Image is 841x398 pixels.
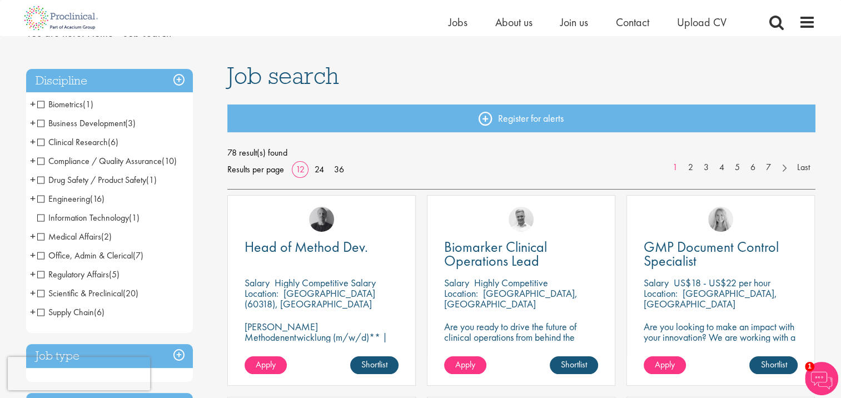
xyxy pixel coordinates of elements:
a: Head of Method Dev. [245,240,399,254]
span: (7) [133,250,143,261]
a: 6 [745,161,761,174]
span: Compliance / Quality Assurance [37,155,177,167]
span: Biometrics [37,98,83,110]
span: Supply Chain [37,306,94,318]
span: Apply [256,359,276,370]
a: Shortlist [550,356,598,374]
span: + [30,115,36,131]
span: + [30,266,36,282]
span: Engineering [37,193,90,205]
a: 3 [698,161,714,174]
span: (1) [146,174,157,186]
a: 4 [714,161,730,174]
span: (3) [125,117,136,129]
span: Scientific & Preclinical [37,287,138,299]
a: Register for alerts [227,105,815,132]
span: + [30,190,36,207]
span: Clinical Research [37,136,108,148]
img: Felix Zimmer [309,207,334,232]
span: Location: [444,287,478,300]
span: (6) [108,136,118,148]
p: Are you looking to make an impact with your innovation? We are working with a well-established ph... [644,321,798,374]
span: About us [495,15,533,29]
a: Apply [245,356,287,374]
span: (16) [90,193,104,205]
a: 5 [729,161,745,174]
span: 1 [805,362,814,371]
span: (2) [101,231,112,242]
span: (5) [109,268,120,280]
span: Compliance / Quality Assurance [37,155,162,167]
a: Shortlist [749,356,798,374]
p: [GEOGRAPHIC_DATA], [GEOGRAPHIC_DATA] [444,287,578,310]
span: Office, Admin & Clerical [37,250,143,261]
span: + [30,247,36,263]
span: Business Development [37,117,136,129]
img: Shannon Briggs [708,207,733,232]
span: Regulatory Affairs [37,268,120,280]
span: Biometrics [37,98,93,110]
span: Head of Method Dev. [245,237,368,256]
span: Engineering [37,193,104,205]
span: (1) [83,98,93,110]
a: Apply [644,356,686,374]
a: Join us [560,15,588,29]
span: + [30,228,36,245]
p: Are you ready to drive the future of clinical operations from behind the scenes? Looking to be in... [444,321,598,374]
span: Drug Safety / Product Safety [37,174,146,186]
span: Biomarker Clinical Operations Lead [444,237,547,270]
a: GMP Document Control Specialist [644,240,798,268]
span: Location: [644,287,678,300]
span: Information Technology [37,212,140,223]
a: 7 [760,161,777,174]
p: Highly Competitive Salary [275,276,376,289]
a: 1 [667,161,683,174]
h3: Job type [26,344,193,368]
a: Biomarker Clinical Operations Lead [444,240,598,268]
span: (20) [123,287,138,299]
span: (1) [129,212,140,223]
span: Medical Affairs [37,231,101,242]
p: US$18 - US$22 per hour [674,276,770,289]
a: Jobs [449,15,467,29]
p: [GEOGRAPHIC_DATA] (60318), [GEOGRAPHIC_DATA] [245,287,375,310]
a: 2 [683,161,699,174]
a: 24 [311,163,328,175]
span: Location: [245,287,278,300]
span: (10) [162,155,177,167]
span: (6) [94,306,104,318]
span: GMP Document Control Specialist [644,237,779,270]
span: + [30,133,36,150]
p: [PERSON_NAME] Methodenentwicklung (m/w/d)** | Dauerhaft | Biowissenschaften | [GEOGRAPHIC_DATA] (... [245,321,399,374]
span: + [30,285,36,301]
span: Office, Admin & Clerical [37,250,133,261]
span: Information Technology [37,212,129,223]
p: Highly Competitive [474,276,548,289]
span: Supply Chain [37,306,104,318]
img: Chatbot [805,362,838,395]
a: Upload CV [677,15,726,29]
span: + [30,171,36,188]
span: + [30,304,36,320]
span: Results per page [227,161,284,178]
span: Salary [444,276,469,289]
span: Medical Affairs [37,231,112,242]
a: Contact [616,15,649,29]
span: Regulatory Affairs [37,268,109,280]
h3: Discipline [26,69,193,93]
span: Drug Safety / Product Safety [37,174,157,186]
a: 36 [330,163,348,175]
span: 78 result(s) found [227,145,815,161]
span: + [30,96,36,112]
span: Scientific & Preclinical [37,287,123,299]
span: Salary [644,276,669,289]
a: Shortlist [350,356,399,374]
img: Joshua Bye [509,207,534,232]
span: Apply [455,359,475,370]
